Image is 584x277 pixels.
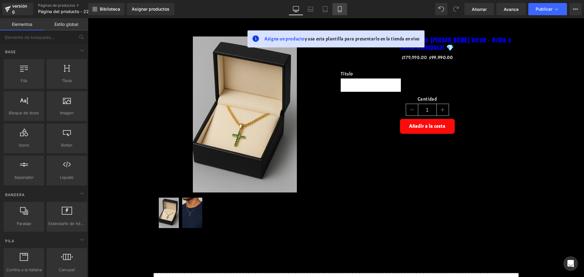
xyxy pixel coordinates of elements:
font: versión 6 [12,3,27,15]
a: Computadora portátil [303,3,318,15]
a: versión 6 [2,3,33,15]
font: Carrusel [59,267,75,272]
a: Nueva Biblioteca [88,3,124,15]
font: Imagen [60,110,74,115]
a: Cadena Cruz con Zirconias en Esmeralda Verde – Brillo y Estilo Atemporal 💎 [94,179,116,212]
img: Cadena Cruz con Zirconias en Esmeralda Verde – Brillo y Estilo Atemporal 💎 [94,179,115,210]
font: Biblioteca [100,6,120,12]
font: Añadir a la cesta [321,105,358,111]
font: Estilo global [54,22,78,27]
a: Páginas de productos [38,3,108,8]
font: Cantidad [330,78,349,84]
font: $179,998.00 [314,36,339,42]
font: Publicar [536,6,552,12]
font: $99,990.00 [341,36,365,42]
font: Título [253,53,266,59]
button: Publicar [528,3,567,15]
button: Añadir a la cesta [312,101,367,116]
font: Bandera [5,192,25,197]
font: Elementos [12,22,32,27]
a: Avance [496,3,526,15]
font: Paralaje [17,221,31,226]
font: Asignar productos [132,6,169,12]
a: [PERSON_NAME] con Zirconias en [PERSON_NAME] Verde – Brillo y Estilo Atemporal 💎 [253,18,426,33]
div: Abrir Intercom Messenger [563,256,578,271]
a: De oficina [289,3,303,15]
a: Cadena Cruz con Zirconias en Esmeralda Verde – Brillo y Estilo Atemporal 💎 [71,179,93,212]
img: Cadena Cruz con Zirconias en Esmeralda Verde – Brillo y Estilo Atemporal 💎 [71,179,91,210]
font: Asigna un producto [176,18,217,24]
font: y usa esta plantilla para presentarlo en la tienda en vivo [217,18,332,24]
font: Separador [14,175,34,180]
font: Avance [504,7,519,12]
font: Pila [5,239,14,243]
font: Estandarte de héroe [48,221,87,226]
font: Bloque de texto [9,110,39,115]
font: [PERSON_NAME] con Zirconias en [PERSON_NAME] Verde – Brillo y Estilo Atemporal 💎 [255,17,423,34]
font: Título [62,78,72,83]
font: Cortina a la italiana [6,267,42,272]
button: Más [569,3,582,15]
font: Líquido [60,175,74,180]
font: Páginas de productos [38,3,75,8]
button: Rehacer [450,3,462,15]
a: Tableta [318,3,332,15]
img: Cadena Cruz con Zirconias en Esmeralda Verde – Brillo y Estilo Atemporal 💎 [105,18,209,174]
font: Página del producto - 22 de septiembre, 23:40:39 [38,9,141,14]
font: Ahorrar [472,7,487,12]
button: Deshacer [435,3,447,15]
font: Botón [61,143,72,147]
font: Fila [21,78,27,83]
a: Móvil [332,3,347,15]
font: Título predeterminado [259,64,307,70]
font: Base [5,50,16,54]
font: Icono [19,143,29,147]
